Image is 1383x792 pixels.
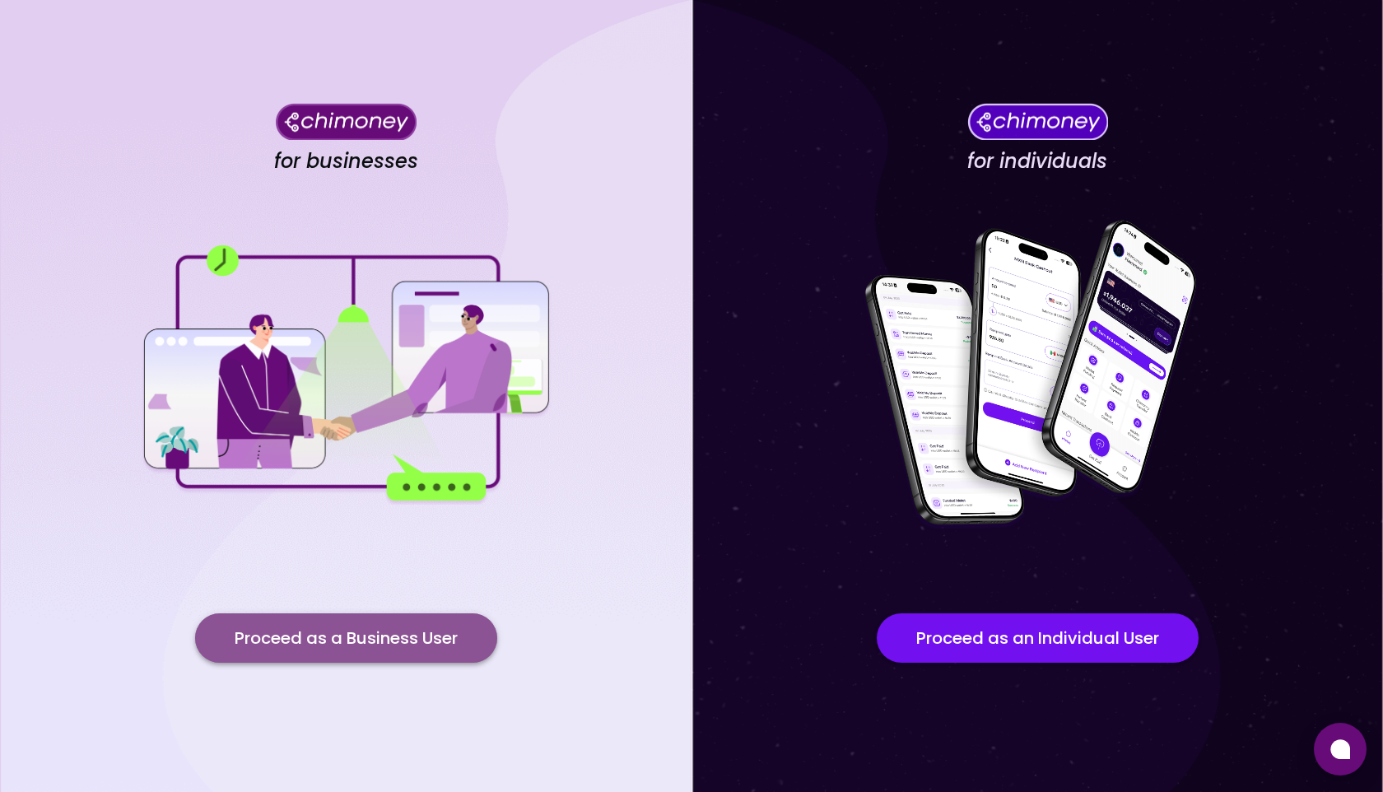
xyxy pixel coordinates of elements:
button: Open chat window [1314,723,1367,776]
button: Proceed as an Individual User [877,613,1199,663]
img: for individuals [831,211,1243,540]
img: Chimoney for businesses [276,103,417,140]
img: for businesses [140,245,552,505]
img: Chimoney for individuals [967,103,1108,140]
button: Proceed as a Business User [195,613,497,663]
h4: for businesses [274,149,418,174]
h4: for individuals [967,149,1107,174]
